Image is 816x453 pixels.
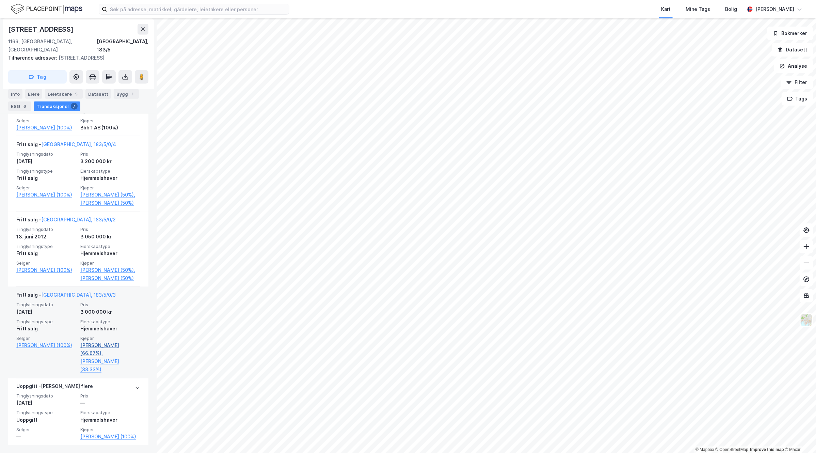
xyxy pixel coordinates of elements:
span: Tinglysningsdato [16,226,76,232]
div: Kart [661,5,671,13]
div: [STREET_ADDRESS] [8,54,143,62]
div: ESG [8,101,31,111]
a: [GEOGRAPHIC_DATA], 183/5/0/3 [41,292,116,298]
div: Hjemmelshaver [80,325,140,333]
div: 7 [71,103,78,110]
div: 3 000 000 kr [80,308,140,316]
div: Fritt salg - [16,140,116,151]
span: Eierskapstype [80,244,140,249]
a: [PERSON_NAME] (33.33%) [80,358,140,374]
div: Info [8,89,22,99]
a: [GEOGRAPHIC_DATA], 183/5/0/2 [41,217,116,222]
div: 3 050 000 kr [80,233,140,241]
button: Filter [781,76,813,89]
span: Selger [16,335,76,341]
div: [PERSON_NAME] [755,5,794,13]
button: Bokmerker [767,27,813,40]
a: [PERSON_NAME] (50%), [80,191,140,199]
a: [PERSON_NAME] (100%) [16,341,76,349]
a: [PERSON_NAME] (50%) [80,274,140,282]
div: 6 [21,103,28,110]
div: 5 [73,91,80,97]
a: [PERSON_NAME] (100%) [16,266,76,274]
div: Bolig [725,5,737,13]
a: [PERSON_NAME] (66.67%), [80,341,140,358]
div: Transaksjoner [34,101,80,111]
div: Eiere [25,89,42,99]
a: [PERSON_NAME] (50%) [80,199,140,207]
span: Tilhørende adresser: [8,55,59,61]
span: Tinglysningsdato [16,393,76,399]
span: Selger [16,427,76,433]
span: Pris [80,302,140,308]
span: Tinglysningstype [16,244,76,249]
input: Søk på adresse, matrikkel, gårdeiere, leietakere eller personer [107,4,289,14]
button: Tag [8,70,67,84]
div: [DATE] [16,399,76,407]
span: Pris [80,226,140,232]
div: [GEOGRAPHIC_DATA], 183/5 [97,37,148,54]
div: 3 200 000 kr [80,157,140,166]
span: Tinglysningstype [16,168,76,174]
span: Kjøper [80,335,140,341]
a: [PERSON_NAME] (100%) [16,191,76,199]
div: Mine Tags [686,5,710,13]
span: Pris [80,151,140,157]
a: OpenStreetMap [716,447,749,452]
span: Kjøper [80,427,140,433]
span: Tinglysningsdato [16,151,76,157]
span: Kjøper [80,185,140,191]
iframe: Chat Widget [782,420,816,453]
span: Eierskapstype [80,168,140,174]
span: Kjøper [80,260,140,266]
div: Fritt salg - [16,291,116,302]
img: Z [800,314,813,327]
span: Eierskapstype [80,319,140,325]
div: 13. juni 2012 [16,233,76,241]
a: [PERSON_NAME] (100%) [16,124,76,132]
span: Selger [16,185,76,191]
span: Selger [16,118,76,124]
a: [GEOGRAPHIC_DATA], 183/5/0/4 [41,141,116,147]
div: Hjemmelshaver [80,416,140,424]
img: logo.f888ab2527a4732fd821a326f86c7f29.svg [11,3,82,15]
div: Fritt salg [16,174,76,182]
div: 1 [129,91,136,97]
div: Hjemmelshaver [80,249,140,257]
div: Fritt salg - [16,216,116,226]
div: Uoppgitt [16,416,76,424]
div: Leietakere [45,89,83,99]
a: Mapbox [695,447,714,452]
span: Pris [80,393,140,399]
a: [PERSON_NAME] (50%), [80,266,140,274]
span: Tinglysningsdato [16,302,76,308]
div: Fritt salg [16,249,76,257]
div: 1166, [GEOGRAPHIC_DATA], [GEOGRAPHIC_DATA] [8,37,97,54]
div: Hjemmelshaver [80,174,140,182]
button: Analyse [774,59,813,73]
div: Datasett [85,89,111,99]
span: Kjøper [80,118,140,124]
div: Fritt salg [16,325,76,333]
button: Datasett [772,43,813,57]
div: — [80,399,140,407]
div: — [16,433,76,441]
a: Improve this map [750,447,784,452]
span: Tinglysningstype [16,319,76,325]
span: Selger [16,260,76,266]
span: Eierskapstype [80,410,140,416]
a: [PERSON_NAME] (100%) [80,433,140,441]
button: Tags [782,92,813,106]
div: Bygg [114,89,139,99]
div: Bbh 1 AS (100%) [80,124,140,132]
span: Tinglysningstype [16,410,76,416]
div: [STREET_ADDRESS] [8,24,75,35]
div: Uoppgitt - [PERSON_NAME] flere [16,382,93,393]
div: [DATE] [16,308,76,316]
div: [DATE] [16,157,76,166]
